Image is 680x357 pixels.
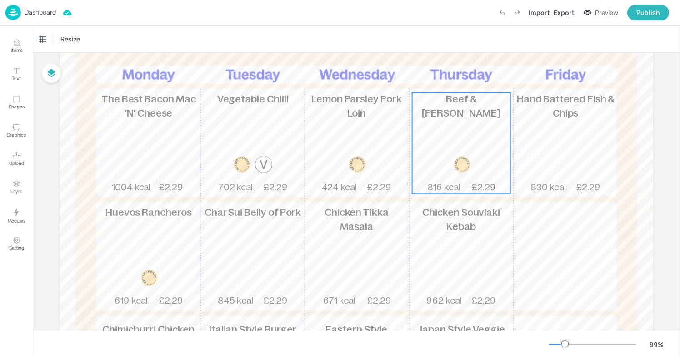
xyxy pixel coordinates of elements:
[323,296,356,306] span: 671 kcal
[422,93,500,118] span: Beef & [PERSON_NAME]
[263,296,288,306] span: £2.29
[102,324,195,349] span: Chimichurri Chicken Chimichangas
[471,182,496,192] span: £2.29
[59,34,82,44] span: Resize
[115,296,148,306] span: 619 kcal
[517,93,615,118] span: Hand Battered Fish & Chips
[576,182,600,192] span: £2.29
[217,93,289,105] span: Vegetable Chilli
[494,5,510,20] label: Undo (Ctrl + Z)
[417,324,505,349] span: Japan Style Veggie Burger
[159,296,183,306] span: £2.29
[422,207,500,232] span: Chicken Souvlaki Kebab
[263,182,288,192] span: £2.29
[322,182,357,192] span: 424 kcal
[101,93,196,118] span: The Best Bacon Mac 'N' Cheese
[471,296,496,306] span: £2.29
[595,8,618,18] div: Preview
[529,8,550,17] div: Import
[159,182,183,192] span: £2.29
[25,9,56,15] p: Dashboard
[205,207,301,219] span: Char Sui Belly of Pork
[367,296,391,306] span: £2.29
[627,5,669,20] button: Publish
[218,182,253,192] span: 702 kcal
[325,207,389,232] span: Chicken Tikka Masala
[105,207,192,219] span: Huevos Rancheros
[5,5,21,20] img: logo-86c26b7e.jpg
[367,182,391,192] span: £2.29
[112,182,150,192] span: 1004 kcal
[218,296,253,306] span: 845 kcal
[510,5,525,20] label: Redo (Ctrl + Y)
[554,8,575,17] div: Export
[426,296,461,306] span: 962 kcal
[530,182,565,192] span: 830 kcal
[311,93,402,118] span: Lemon Parsley Pork Loin
[645,340,667,349] div: 99 %
[636,8,660,18] div: Publish
[427,182,460,192] span: 816 kcal
[578,6,624,20] button: Preview
[209,324,297,335] span: Italian Style Burger
[313,324,400,349] span: Eastern Style Shroom Shawarma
